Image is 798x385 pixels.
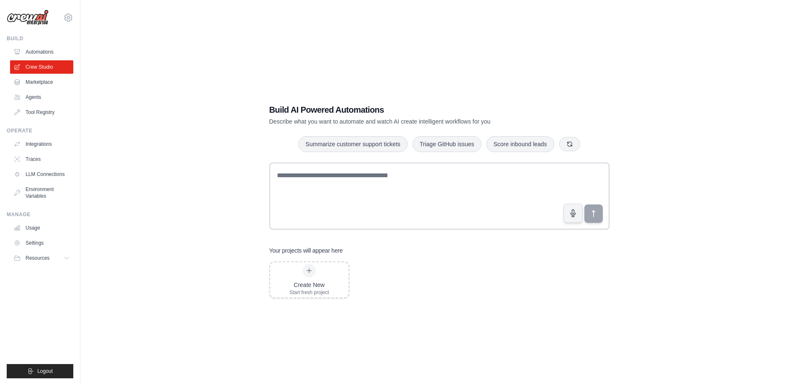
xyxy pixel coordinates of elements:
div: Operate [7,127,73,134]
button: Logout [7,364,73,378]
h1: Build AI Powered Automations [269,104,551,116]
div: Build [7,35,73,42]
a: Tool Registry [10,106,73,119]
a: Settings [10,236,73,250]
button: Triage GitHub issues [413,136,481,152]
h3: Your projects will appear here [269,246,343,255]
a: Automations [10,45,73,59]
button: Click to speak your automation idea [563,204,583,223]
span: Logout [37,368,53,375]
a: Crew Studio [10,60,73,74]
a: Usage [10,221,73,235]
a: LLM Connections [10,168,73,181]
div: Create New [289,281,329,289]
a: Agents [10,90,73,104]
a: Traces [10,152,73,166]
button: Score inbound leads [486,136,554,152]
div: Manage [7,211,73,218]
button: Summarize customer support tickets [298,136,407,152]
a: Integrations [10,137,73,151]
img: Logo [7,10,49,26]
button: Resources [10,251,73,265]
button: Get new suggestions [559,137,580,151]
a: Marketplace [10,75,73,89]
span: Resources [26,255,49,261]
a: Environment Variables [10,183,73,203]
p: Describe what you want to automate and watch AI create intelligent workflows for you [269,117,551,126]
div: Start fresh project [289,289,329,296]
